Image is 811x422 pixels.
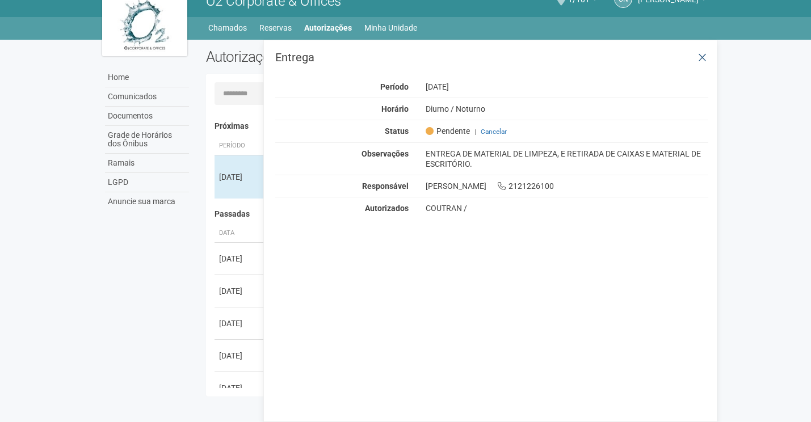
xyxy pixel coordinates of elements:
a: Reservas [259,20,292,36]
div: [DATE] [417,82,717,92]
a: Cancelar [481,128,507,136]
div: [DATE] [219,350,261,361]
h4: Próximas [215,122,701,130]
div: [DATE] [219,382,261,394]
strong: Período [380,82,409,91]
span: | [474,128,476,136]
a: Documentos [105,107,189,126]
h4: Passadas [215,210,701,218]
strong: Horário [381,104,409,113]
strong: Observações [362,149,409,158]
a: Anuncie sua marca [105,192,189,211]
a: LGPD [105,173,189,192]
h2: Autorizações [206,48,449,65]
strong: Status [385,126,409,136]
div: [DATE] [219,171,261,183]
strong: Responsável [362,182,409,191]
a: Home [105,68,189,87]
strong: Autorizados [365,204,409,213]
a: Autorizações [304,20,352,36]
div: [DATE] [219,318,261,329]
div: COUTRAN / [426,203,709,213]
div: Diurno / Noturno [417,104,717,114]
div: [PERSON_NAME] 2121226100 [417,181,717,191]
a: Ramais [105,154,189,173]
a: Minha Unidade [364,20,417,36]
h3: Entrega [275,52,708,63]
span: Pendente [426,126,470,136]
div: [DATE] [219,253,261,264]
a: Comunicados [105,87,189,107]
div: ENTREGA DE MATERIAL DE LIMPEZA, E RETIRADA DE CAIXAS E MATERIAL DE ESCRITÓRIO. [417,149,717,169]
div: [DATE] [219,285,261,297]
th: Data [215,224,266,243]
th: Período [215,137,266,155]
a: Chamados [208,20,247,36]
a: Grade de Horários dos Ônibus [105,126,189,154]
